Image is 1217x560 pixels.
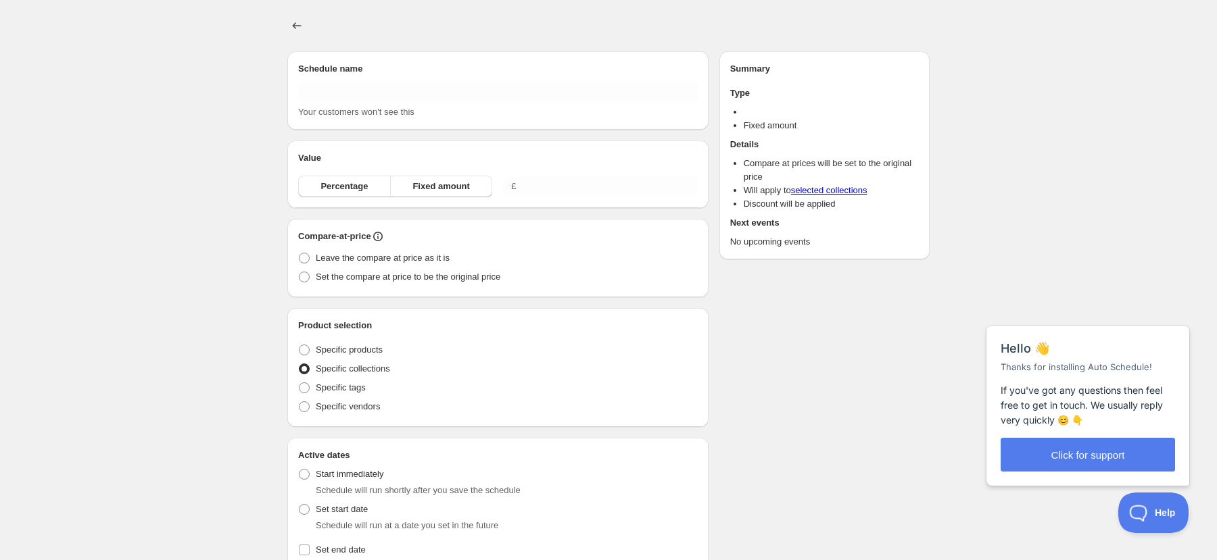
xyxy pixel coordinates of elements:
h2: Compare-at-price [298,230,371,243]
h2: Product selection [298,319,698,332]
span: Schedule will run at a date you set in the future [316,520,498,530]
span: Schedule will run shortly after you save the schedule [316,485,521,495]
button: Schedules [287,16,306,35]
li: Discount will be applied [744,197,919,211]
iframe: Help Scout Beacon - Messages and Notifications [980,292,1197,492]
h2: Details [730,138,919,151]
h2: Active dates [298,449,698,462]
h2: Next events [730,216,919,230]
li: Fixed amount [744,119,919,132]
span: Set end date [316,544,366,555]
button: Fixed amount [390,176,492,197]
li: Will apply to [744,184,919,197]
span: Set the compare at price to be the original price [316,272,500,282]
iframe: Help Scout Beacon - Open [1118,492,1190,533]
span: Percentage [320,180,368,193]
span: Specific collections [316,363,390,374]
span: £ [511,181,516,191]
span: Specific vendors [316,401,380,411]
span: Set start date [316,504,368,514]
a: selected collections [791,185,867,195]
span: Leave the compare at price as it is [316,253,450,263]
button: Percentage [298,176,391,197]
span: Specific products [316,345,383,355]
p: No upcoming events [730,235,919,249]
span: Fixed amount [412,180,470,193]
span: Specific tags [316,382,366,392]
h2: Type [730,86,919,100]
span: Your customers won't see this [298,107,414,117]
h2: Value [298,151,698,165]
li: Compare at prices will be set to the original price [744,157,919,184]
h2: Summary [730,62,919,76]
h2: Schedule name [298,62,698,76]
span: Start immediately [316,469,383,479]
